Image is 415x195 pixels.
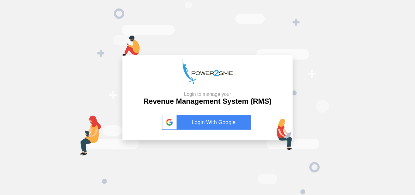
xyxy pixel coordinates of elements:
[122,36,140,56] img: mob-login.png
[162,115,253,130] a: Login With Google
[143,91,271,106] h2: Revenue Management System (RMS)
[183,59,233,84] img: p2s_logo.png
[277,119,293,150] img: lap-login.png
[80,116,101,155] img: tab-login.png
[160,108,255,136] button: Login With Google
[143,91,271,97] small: Login to manage your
